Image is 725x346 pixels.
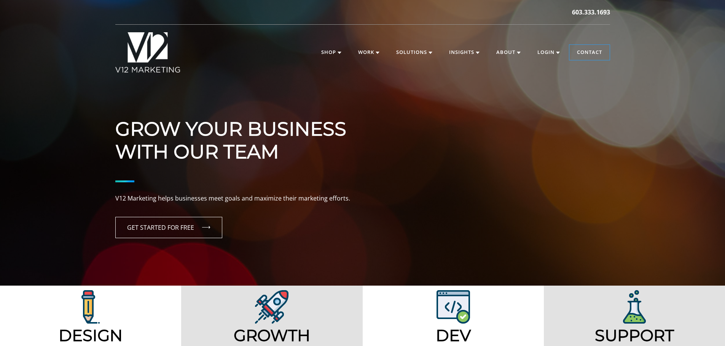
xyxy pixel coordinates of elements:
[489,45,528,60] a: About
[530,45,567,60] a: Login
[572,8,610,17] a: 603.333.1693
[569,45,610,60] a: Contact
[3,326,178,345] h2: Design
[115,217,222,238] a: GET STARTED FOR FREE
[314,45,349,60] a: Shop
[184,326,359,345] h2: Growth
[115,95,610,163] h1: Grow Your Business With Our Team
[437,290,470,324] img: V12 Marketing Web Development Solutions
[81,290,100,324] img: V12 Marketing Design Solutions
[588,258,725,346] iframe: Chat Widget
[441,45,487,60] a: Insights
[351,45,387,60] a: Work
[115,194,610,204] p: V12 Marketing helps businesses meet goals and maximize their marketing efforts.
[547,326,722,345] h2: Support
[115,32,180,73] img: V12 MARKETING Logo New Hampshire Marketing Agency
[255,290,288,324] img: V12 Marketing Design Solutions
[366,326,541,345] h2: Dev
[389,45,440,60] a: Solutions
